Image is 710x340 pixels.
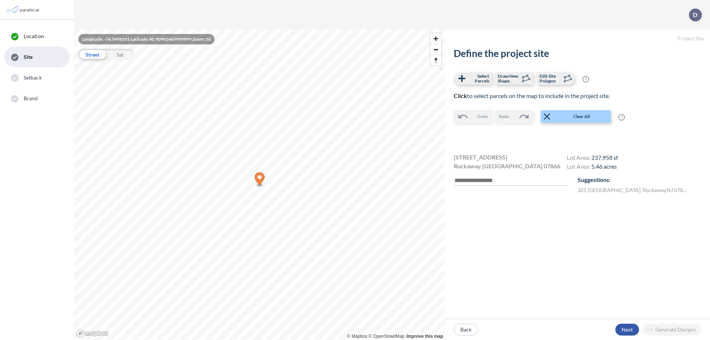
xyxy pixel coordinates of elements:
[454,48,701,59] h2: Define the project site
[477,113,488,120] span: Undo
[445,30,710,48] h5: Project Site
[430,55,441,65] button: Reset bearing to north
[591,163,617,170] span: 5.46 acres
[454,110,492,123] button: Undo
[454,324,478,336] button: Back
[454,92,610,99] span: to select parcels on the map to include in the project site.
[78,34,214,44] div: Longitude: -74.5496101 Latitude: 40.90962469999999 Zoom: 16
[255,172,265,188] div: Map marker
[567,163,618,172] h4: Lot Area:
[582,76,589,83] span: ?
[406,334,443,339] a: Improve this map
[578,175,701,184] p: Suggestions:
[24,53,33,61] span: Site
[454,92,467,99] b: Click
[541,110,611,123] button: Clear All
[24,74,42,81] span: Setback
[6,3,41,17] img: Parafin
[540,74,561,83] span: Edit Site Polygon
[454,162,560,171] span: Rockaway [GEOGRAPHIC_DATA] 07866
[618,114,625,121] span: ?
[578,186,689,194] label: 321 [GEOGRAPHIC_DATA] , Rockaway , NJ 07866 , US
[430,33,441,44] button: Zoom in
[74,30,445,340] canvas: Map
[78,49,106,60] div: Street
[76,329,109,338] a: Mapbox homepage
[347,334,368,339] a: Mapbox
[467,74,489,83] span: Select Parcels
[615,324,639,336] button: Next
[430,44,441,55] button: Zoom out
[591,154,618,161] span: 237,958 sf
[567,154,618,163] h4: Lot Area:
[454,153,507,162] span: [STREET_ADDRESS]
[552,113,610,120] span: Clear All
[24,33,44,40] span: Location
[106,49,134,60] div: Sat
[693,11,697,18] p: D
[460,326,471,333] p: Back
[498,74,520,83] span: Draw New Shape
[499,113,509,120] span: Redo
[24,95,38,102] span: Brand
[495,110,533,123] button: Redo
[369,334,405,339] a: OpenStreetMap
